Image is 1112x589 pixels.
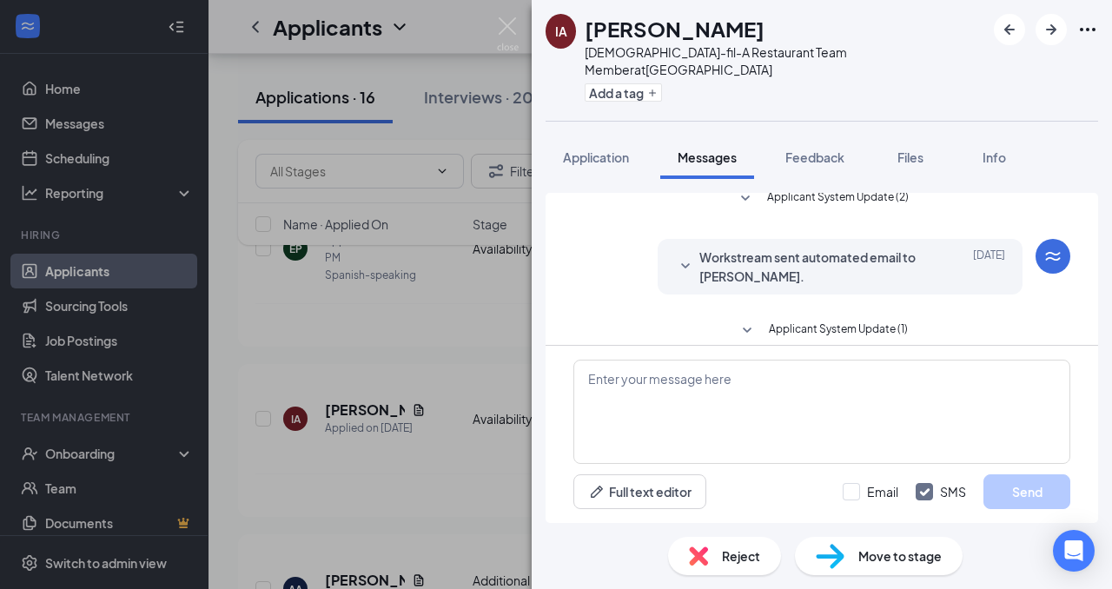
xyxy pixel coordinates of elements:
[735,189,756,209] svg: SmallChevronDown
[973,248,1005,286] span: [DATE]
[983,149,1006,165] span: Info
[897,149,923,165] span: Files
[699,248,927,286] span: Workstream sent automated email to [PERSON_NAME].
[999,19,1020,40] svg: ArrowLeftNew
[588,483,606,500] svg: Pen
[585,43,985,78] div: [DEMOGRAPHIC_DATA]-fil-A Restaurant Team Member at [GEOGRAPHIC_DATA]
[585,83,662,102] button: PlusAdd a tag
[737,321,908,341] button: SmallChevronDownApplicant System Update (1)
[1053,530,1095,572] div: Open Intercom Messenger
[994,14,1025,45] button: ArrowLeftNew
[1036,14,1067,45] button: ArrowRight
[1042,246,1063,267] svg: WorkstreamLogo
[563,149,629,165] span: Application
[555,23,567,40] div: IA
[983,474,1070,509] button: Send
[647,88,658,98] svg: Plus
[678,149,737,165] span: Messages
[585,14,764,43] h1: [PERSON_NAME]
[722,546,760,566] span: Reject
[1077,19,1098,40] svg: Ellipses
[675,256,696,277] svg: SmallChevronDown
[735,189,909,209] button: SmallChevronDownApplicant System Update (2)
[767,189,909,209] span: Applicant System Update (2)
[737,321,758,341] svg: SmallChevronDown
[573,474,706,509] button: Full text editorPen
[1041,19,1062,40] svg: ArrowRight
[858,546,942,566] span: Move to stage
[785,149,844,165] span: Feedback
[769,321,908,341] span: Applicant System Update (1)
